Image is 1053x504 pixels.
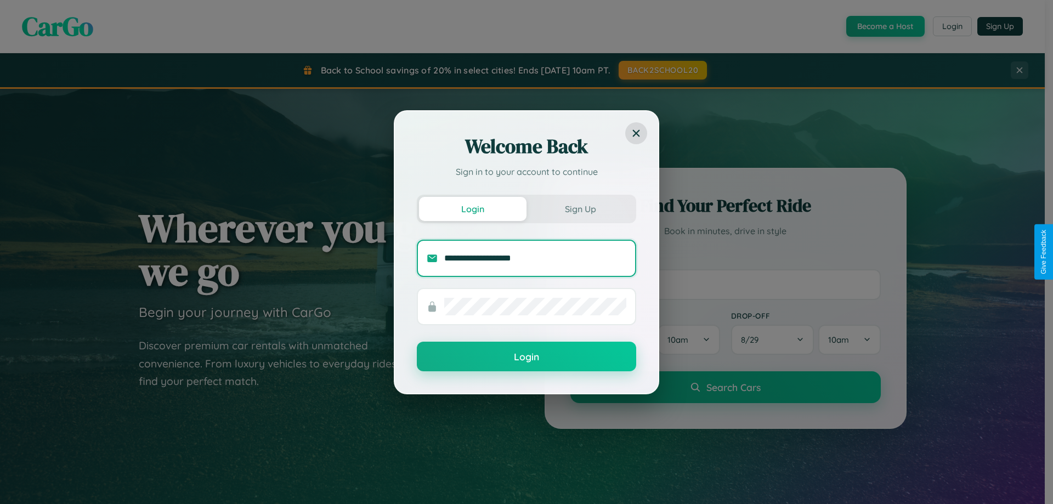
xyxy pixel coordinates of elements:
[1040,230,1048,274] div: Give Feedback
[526,197,634,221] button: Sign Up
[417,133,636,160] h2: Welcome Back
[417,165,636,178] p: Sign in to your account to continue
[419,197,526,221] button: Login
[417,342,636,371] button: Login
